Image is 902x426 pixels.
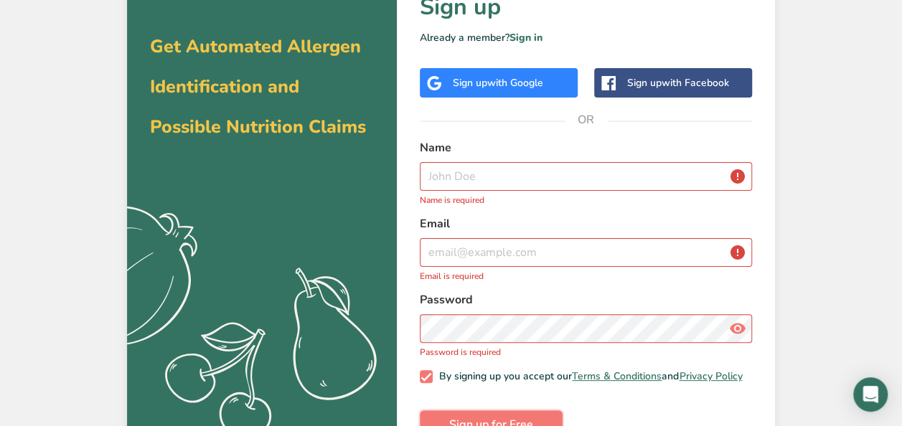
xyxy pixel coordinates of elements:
[150,34,366,139] span: Get Automated Allergen Identification and Possible Nutrition Claims
[565,98,608,141] span: OR
[420,139,752,156] label: Name
[420,346,752,359] p: Password is required
[420,238,752,267] input: email@example.com
[420,291,752,308] label: Password
[420,215,752,232] label: Email
[572,369,662,383] a: Terms & Conditions
[433,370,743,383] span: By signing up you accept our and
[509,31,542,44] a: Sign in
[487,76,543,90] span: with Google
[662,76,729,90] span: with Facebook
[853,377,888,412] div: Open Intercom Messenger
[420,194,752,207] p: Name is required
[420,270,752,283] p: Email is required
[627,75,729,90] div: Sign up
[679,369,742,383] a: Privacy Policy
[420,30,752,45] p: Already a member?
[453,75,543,90] div: Sign up
[420,162,752,191] input: John Doe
